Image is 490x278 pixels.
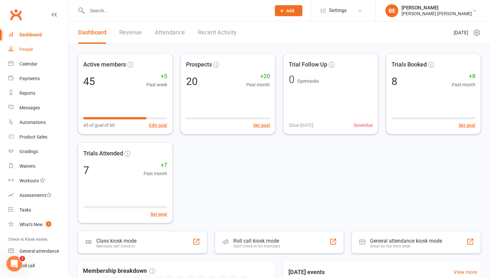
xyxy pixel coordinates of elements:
[83,149,123,158] span: Trials Attended
[6,256,22,272] iframe: Intercom live chat
[155,21,185,44] a: Attendance
[83,266,155,276] span: Membership breakdown
[8,159,68,174] a: Waivers
[146,81,167,88] span: Past week
[19,47,33,52] div: People
[78,21,106,44] a: Dashboard
[186,76,198,87] div: 20
[19,222,43,227] div: What's New
[149,122,167,129] button: Edit goal
[391,76,397,87] div: 8
[283,266,330,278] h3: [DATE] events
[19,105,40,110] div: Messages
[119,21,142,44] a: Revenue
[8,28,68,42] a: Dashboard
[8,130,68,144] a: Product Sales
[8,144,68,159] a: Gradings
[246,72,270,81] span: +20
[19,76,40,81] div: Payments
[297,79,319,84] span: Open tasks
[85,6,266,15] input: Search...
[8,115,68,130] a: Automations
[83,165,89,175] div: 7
[391,60,427,69] span: Trials Booked
[19,149,38,154] div: Gradings
[8,259,68,273] a: Roll call
[96,244,136,248] div: Members self check-in
[19,134,47,139] div: Product Sales
[459,122,475,129] button: Set goal
[329,3,347,18] span: Settings
[452,72,475,81] span: +8
[19,207,31,212] div: Tasks
[19,248,59,254] div: General attendance
[289,60,327,69] span: Trial Follow Up
[289,122,313,129] span: 0 Due [DATE]
[19,120,46,125] div: Automations
[96,238,136,244] div: Class kiosk mode
[46,221,51,227] span: 1
[246,81,270,88] span: Past month
[233,244,280,248] div: Staff check-in for members
[8,188,68,203] a: Assessments
[8,174,68,188] a: Workouts
[144,170,167,177] span: Past month
[146,72,167,81] span: +5
[8,101,68,115] a: Messages
[286,8,294,13] span: Add
[233,238,280,244] div: Roll call kiosk mode
[8,86,68,101] a: Reports
[8,203,68,217] a: Tasks
[19,163,35,169] div: Waivers
[385,4,398,17] div: BE
[8,57,68,71] a: Calendar
[253,122,270,129] button: Set goal
[8,6,24,23] a: Clubworx
[452,81,475,88] span: Past month
[289,74,295,85] div: 0
[144,161,167,170] span: +7
[454,29,468,37] span: [DATE]
[19,32,42,37] div: Dashboard
[198,21,237,44] a: Recent Activity
[19,61,38,66] div: Calendar
[370,244,442,248] div: Great for the front desk
[150,211,167,218] button: Set goal
[83,60,126,69] span: Active members
[370,238,442,244] div: General attendance kiosk mode
[402,11,472,17] div: [PERSON_NAME] [PERSON_NAME]
[83,76,95,87] div: 45
[19,263,35,268] div: Roll call
[354,122,373,129] span: 0 overdue
[8,244,68,259] a: General attendance kiosk mode
[19,193,52,198] div: Assessments
[8,71,68,86] a: Payments
[20,256,25,261] span: 2
[275,5,302,16] button: Add
[8,217,68,232] a: What's New1
[454,268,477,276] a: View more
[402,5,472,11] div: [PERSON_NAME]
[8,42,68,57] a: People
[19,91,35,96] div: Reports
[19,178,39,183] div: Workouts
[186,60,212,69] span: Prospects
[83,122,115,129] span: 45 of goal of 60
